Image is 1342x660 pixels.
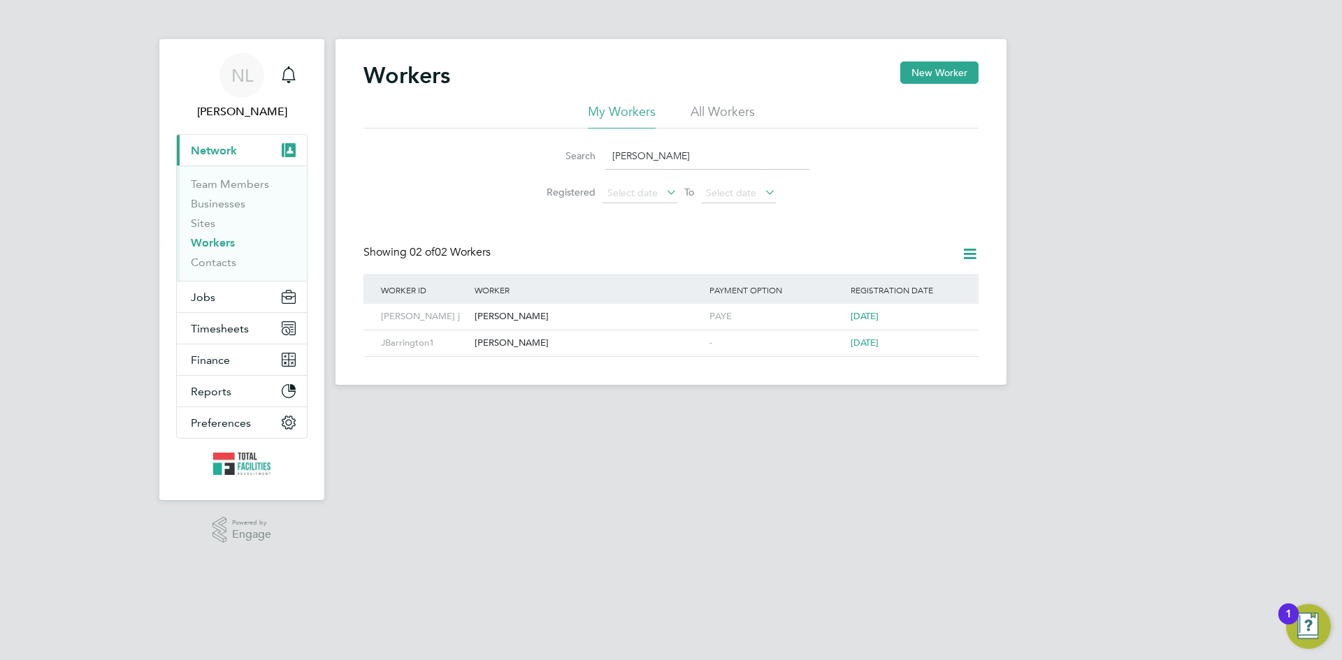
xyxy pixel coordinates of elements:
span: NL [231,66,253,85]
button: Open Resource Center, 1 new notification [1286,604,1331,649]
button: Timesheets [177,313,307,344]
input: Name, email or phone number [605,142,809,170]
button: New Worker [900,61,979,84]
nav: Main navigation [159,39,324,500]
span: Preferences [191,416,251,430]
div: [PERSON_NAME] [471,304,706,330]
a: Powered byEngage [212,517,272,543]
div: 1 [1285,614,1292,632]
span: Select date [706,186,756,199]
div: [PERSON_NAME] j [377,304,471,330]
span: Jobs [191,291,215,304]
a: Sites [191,217,215,230]
span: Engage [232,529,271,541]
button: Preferences [177,407,307,438]
div: Worker [471,274,706,306]
span: [DATE] [851,310,879,322]
div: Payment Option [706,274,847,306]
div: - [706,330,847,356]
span: Network [191,144,237,157]
div: Network [177,166,307,281]
a: NL[PERSON_NAME] [176,53,308,120]
li: My Workers [588,103,656,129]
a: Team Members [191,177,269,191]
button: Reports [177,376,307,406]
span: Powered by [232,517,271,529]
span: Nicola Lawrence [176,103,308,120]
label: Search [533,149,596,162]
label: Registered [533,186,596,198]
span: Select date [607,186,658,199]
span: To [680,183,698,201]
span: Timesheets [191,322,249,335]
span: 02 Workers [410,245,491,259]
a: [PERSON_NAME] j[PERSON_NAME]PAYE[DATE] [377,303,965,315]
button: Finance [177,344,307,375]
div: [PERSON_NAME] [471,330,706,356]
a: JBarrington1[PERSON_NAME]-[DATE] [377,330,965,342]
div: Registration Date [847,274,965,306]
div: Showing [363,245,493,260]
a: Businesses [191,197,245,210]
span: [DATE] [851,337,879,349]
a: Go to home page [176,453,308,475]
div: Worker ID [377,274,471,306]
span: 02 of [410,245,435,259]
button: Network [177,135,307,166]
a: Contacts [191,256,236,269]
a: Workers [191,236,235,249]
h2: Workers [363,61,450,89]
span: Reports [191,385,231,398]
li: All Workers [691,103,755,129]
div: JBarrington1 [377,330,471,356]
span: Finance [191,353,230,367]
button: Jobs [177,281,307,312]
img: tfrecruitment-logo-retina.png [213,453,270,475]
div: PAYE [706,304,847,330]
